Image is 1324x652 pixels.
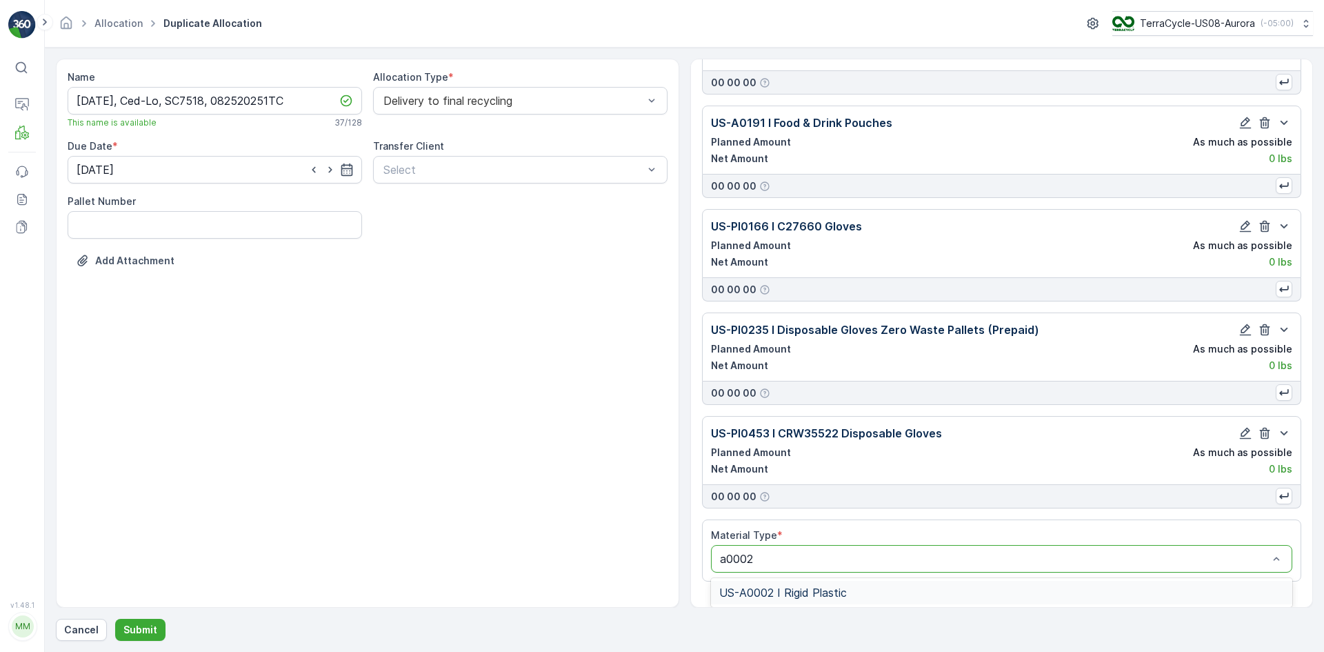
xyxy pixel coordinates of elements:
label: Name [68,71,95,83]
span: Material : [12,340,59,352]
span: Duplicate Allocation [161,17,265,30]
p: 00 00 00 [711,76,756,90]
p: Net Amount [711,462,768,476]
span: - [81,249,86,261]
p: 00 00 00 [711,179,756,193]
p: Submit [123,623,157,637]
p: Planned Amount [711,446,791,460]
span: v 1.48.1 [8,601,36,609]
img: image_ci7OI47.png [1112,16,1134,31]
p: As much as possible [1193,342,1292,356]
span: US-PI0473 I FD Nitrile & Latex Gloves [59,340,239,352]
label: Allocation Type [373,71,448,83]
p: As much as possible [1193,446,1292,460]
span: This name is available [68,117,157,128]
p: US-A0191 I Food & Drink Pouches [711,115,892,131]
span: FD Pallet [73,317,116,329]
p: US-PI0453 I CRW35522 Disposable Gloves [711,425,942,442]
span: - [77,295,82,306]
p: Net Amount [711,152,768,166]
span: Net Weight : [12,272,72,284]
p: Net Amount [711,359,768,373]
p: TerraCycle-US08-Aurora [1140,17,1255,30]
span: - [72,272,77,284]
div: Help Tooltip Icon [759,181,770,192]
p: US-PI0166 I C27660 Gloves [711,218,862,235]
p: Planned Amount [711,342,791,356]
p: As much as possible [1193,135,1292,149]
div: Help Tooltip Icon [759,491,770,502]
p: Planned Amount [711,135,791,149]
p: Net Amount [711,255,768,269]
button: Submit [115,619,165,641]
label: Transfer Client [373,140,444,152]
p: US-PI0235 I Disposable Gloves Zero Waste Pallets (Prepaid) [711,322,1039,338]
label: Due Date [68,140,112,152]
div: Help Tooltip Icon [759,284,770,295]
input: dd/mm/yyyy [68,156,362,184]
p: 00 00 00 [711,490,756,504]
span: Total Weight : [12,249,81,261]
p: FD, SC7337, [DATE], #1 [599,12,723,28]
p: As much as possible [1193,239,1292,253]
button: MM [8,612,36,641]
p: 37 / 128 [334,117,362,128]
p: 0 lbs [1269,359,1292,373]
p: Add Attachment [95,254,174,268]
span: US-A0002 I Rigid Plastic [719,586,847,599]
a: Allocation [94,17,143,29]
button: Cancel [56,619,107,641]
p: 0 lbs [1269,255,1292,269]
p: 00 00 00 [711,386,756,400]
button: TerraCycle-US08-Aurora(-05:00) [1112,11,1313,36]
p: Cancel [64,623,99,637]
label: Material Type [711,529,777,541]
div: Help Tooltip Icon [759,388,770,399]
span: FD, SC7337, [DATE], #1 [46,226,153,238]
label: Pallet Number [68,195,136,207]
p: ( -05:00 ) [1261,18,1294,29]
button: Upload File [68,250,183,272]
p: 0 lbs [1269,152,1292,166]
div: Help Tooltip Icon [759,77,770,88]
p: 0 lbs [1269,462,1292,476]
span: Tare Weight : [12,295,77,306]
img: logo [8,11,36,39]
p: Select [383,161,643,178]
p: 00 00 00 [711,283,756,297]
div: MM [12,615,34,638]
p: Planned Amount [711,239,791,253]
span: Asset Type : [12,317,73,329]
span: Name : [12,226,46,238]
a: Homepage [59,21,74,32]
